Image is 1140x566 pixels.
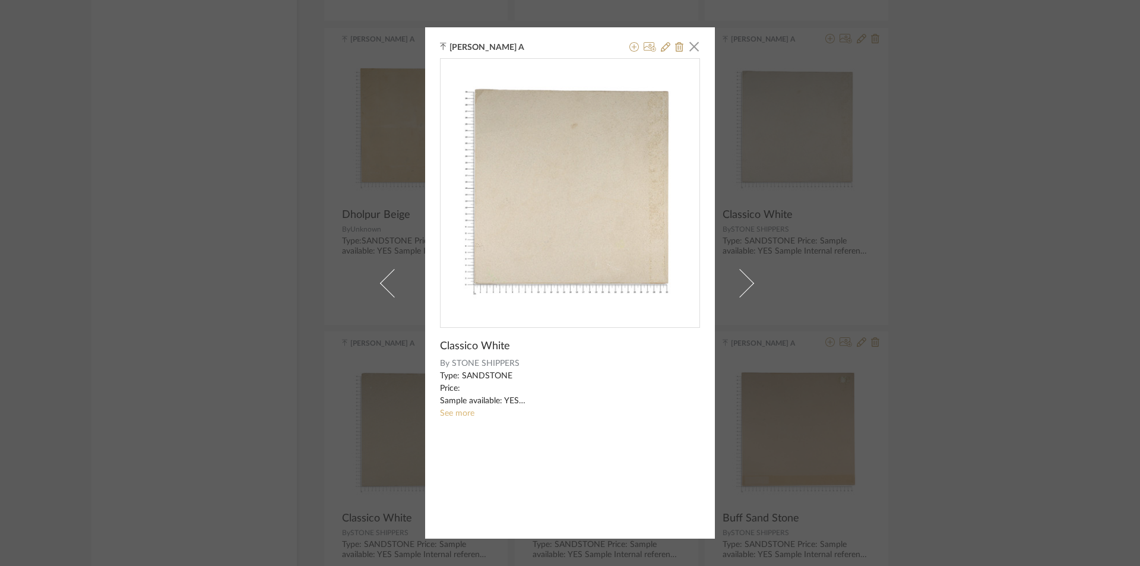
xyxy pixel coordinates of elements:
span: STONE SHIPPERS [452,358,701,370]
a: See more [440,409,474,418]
span: By [440,358,449,370]
img: 6c2eeedd-2e15-4214-b5b9-40aac502cf90_436x436.jpg [441,59,699,318]
span: [PERSON_NAME] A [449,42,535,53]
button: Close [682,34,706,58]
div: 0 [441,59,699,318]
div: Type: SANDSTONE Price: Sample available: YES Sample Internal reference number: TS-SN-008-SD Stock... [440,370,700,407]
span: Classico White [440,340,510,353]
